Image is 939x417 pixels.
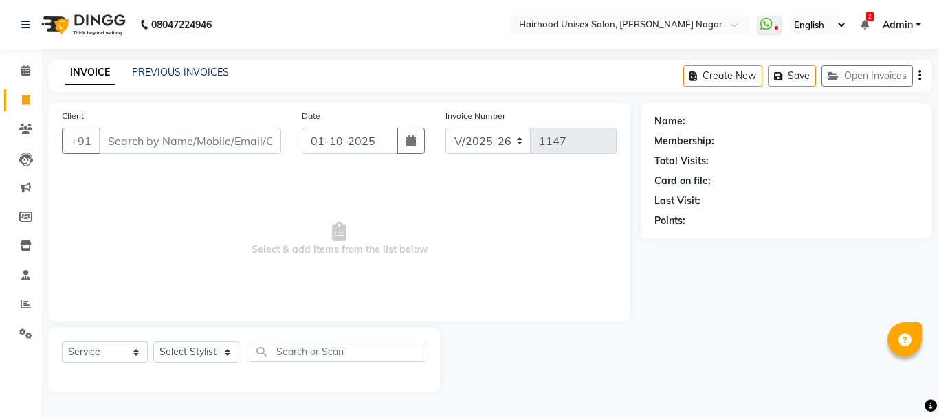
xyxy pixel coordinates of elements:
button: Open Invoices [821,65,913,87]
div: Name: [654,114,685,128]
a: 2 [861,19,869,31]
span: 2 [866,12,874,21]
input: Search or Scan [250,341,426,362]
span: Select & add items from the list below [62,170,617,308]
label: Invoice Number [445,110,505,122]
input: Search by Name/Mobile/Email/Code [99,128,281,154]
div: Membership: [654,134,714,148]
a: INVOICE [65,60,115,85]
img: logo [35,5,129,44]
div: Last Visit: [654,194,700,208]
b: 08047224946 [151,5,212,44]
button: +91 [62,128,100,154]
div: Points: [654,214,685,228]
label: Client [62,110,84,122]
div: Total Visits: [654,154,709,168]
a: PREVIOUS INVOICES [132,66,229,78]
iframe: chat widget [881,362,925,403]
label: Date [302,110,320,122]
button: Create New [683,65,762,87]
div: Card on file: [654,174,711,188]
span: Admin [883,18,913,32]
button: Save [768,65,816,87]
